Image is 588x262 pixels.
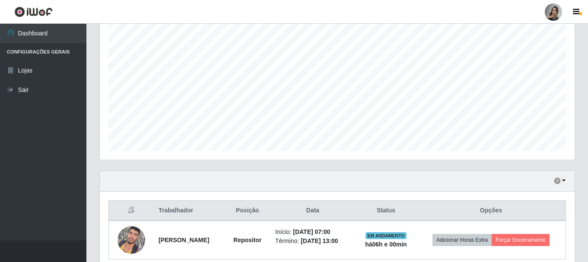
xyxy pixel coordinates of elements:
strong: há 06 h e 00 min [365,241,407,248]
img: 1742438974976.jpeg [118,221,145,258]
th: Status [356,201,416,221]
li: Início: [275,227,350,237]
button: Forçar Encerramento [492,234,550,246]
li: Término: [275,237,350,246]
time: [DATE] 07:00 [293,228,330,235]
th: Trabalhador [153,201,225,221]
button: Adicionar Horas Extra [432,234,492,246]
th: Posição [225,201,270,221]
strong: Repositor [233,237,261,243]
time: [DATE] 13:00 [301,237,338,244]
strong: [PERSON_NAME] [159,237,209,243]
th: Data [270,201,356,221]
th: Opções [416,201,566,221]
img: CoreUI Logo [14,6,53,17]
span: EM ANDAMENTO [366,232,407,239]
